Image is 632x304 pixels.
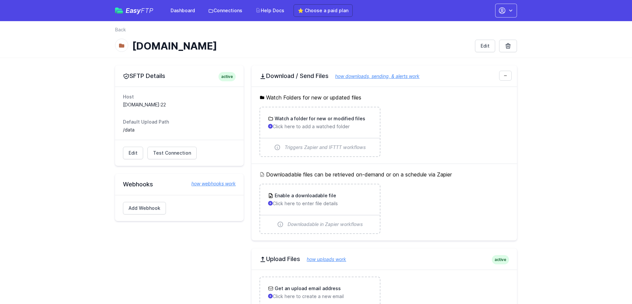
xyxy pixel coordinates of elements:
[123,119,236,125] dt: Default Upload Path
[153,150,191,156] span: Test Connection
[260,184,379,233] a: Enable a downloadable file Click here to enter file details Downloadable in Zapier workflows
[123,101,236,108] dd: [DOMAIN_NAME]:22
[285,144,366,151] span: Triggers Zapier and IFTTT workflows
[252,5,288,17] a: Help Docs
[273,115,365,122] h3: Watch a folder for new or modified files
[268,200,372,207] p: Click here to enter file details
[259,94,509,101] h5: Watch Folders for new or updated files
[123,127,236,133] dd: /data
[123,180,236,188] h2: Webhooks
[123,72,236,80] h2: SFTP Details
[273,285,341,292] h3: Get an upload email address
[259,72,509,80] h2: Download / Send Files
[126,7,153,14] span: Easy
[167,5,199,17] a: Dashboard
[141,7,153,15] span: FTP
[300,256,346,262] a: how uploads work
[115,26,517,37] nav: Breadcrumb
[147,147,197,159] a: Test Connection
[259,255,509,263] h2: Upload Files
[123,94,236,100] dt: Host
[288,221,363,228] span: Downloadable in Zapier workflows
[492,255,509,264] span: active
[268,293,372,300] p: Click here to create a new email
[259,171,509,178] h5: Downloadable files can be retrieved on-demand or on a schedule via Zapier
[329,73,419,79] a: how downloads, sending, & alerts work
[185,180,236,187] a: how webhooks work
[260,107,379,156] a: Watch a folder for new or modified files Click here to add a watched folder Triggers Zapier and I...
[115,26,126,33] a: Back
[268,123,372,130] p: Click here to add a watched folder
[218,72,236,81] span: active
[115,7,153,14] a: EasyFTP
[273,192,336,199] h3: Enable a downloadable file
[132,40,470,52] h1: [DOMAIN_NAME]
[294,4,353,17] a: ⭐ Choose a paid plan
[123,202,166,214] a: Add Webhook
[115,8,123,14] img: easyftp_logo.png
[475,40,495,52] a: Edit
[123,147,143,159] a: Edit
[204,5,246,17] a: Connections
